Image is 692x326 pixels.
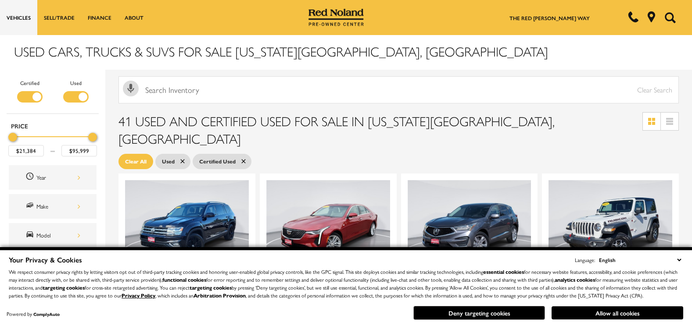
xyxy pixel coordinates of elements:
span: Year [25,172,36,183]
img: 2020 Cadillac CT4 Premium Luxury 1 [266,180,392,274]
div: Minimum Price [8,133,17,142]
svg: Click to toggle on voice search [123,81,139,96]
button: Deny targeting cookies [413,306,545,320]
a: Privacy Policy [122,291,155,299]
select: Language Select [597,255,683,265]
div: MakeMake [9,194,97,219]
div: YearYear [9,165,97,190]
strong: analytics cookies [555,276,595,283]
label: Certified [20,78,39,87]
strong: functional cookies [162,276,206,283]
button: Allow all cookies [552,306,683,319]
span: Clear All [125,156,147,167]
div: 1 / 2 [266,180,392,274]
div: 1 / 2 [408,180,533,274]
strong: targeting cookies [190,283,232,291]
strong: targeting cookies [43,283,85,291]
div: Filter by Vehicle Type [7,78,99,113]
div: ModelModel [9,223,97,248]
input: Maximum [61,145,97,156]
span: Make [25,201,36,212]
span: Model [25,230,36,241]
img: Red Noland Pre-Owned [308,9,364,26]
div: Model [36,230,80,240]
div: Maximum Price [88,133,97,142]
strong: essential cookies [483,268,524,276]
span: Certified Used [199,156,236,167]
div: Powered by [7,311,60,317]
div: Price [8,130,97,156]
img: 2018 Volkswagen Atlas SEL Premium 1 [125,180,251,274]
div: Year [36,173,80,182]
span: Your Privacy & Cookies [9,255,82,265]
div: 1 / 2 [125,180,251,274]
span: 41 Used and Certified Used for Sale in [US_STATE][GEOGRAPHIC_DATA], [GEOGRAPHIC_DATA] [118,111,555,148]
strong: Arbitration Provision [194,291,246,299]
img: 2020 Acura RDX Advance Package 1 [408,180,533,274]
div: 1 / 2 [549,180,674,274]
button: Open the search field [661,0,679,35]
a: ComplyAuto [33,311,60,317]
img: 2021 Jeep Wrangler Rubicon 1 [549,180,674,274]
span: Used [162,156,175,167]
label: Used [70,78,82,87]
div: Language: [575,257,595,262]
input: Minimum [8,145,44,156]
a: Red Noland Pre-Owned [308,12,364,21]
input: Search Inventory [118,76,679,103]
p: We respect consumer privacy rights by letting visitors opt out of third-party tracking cookies an... [9,268,683,299]
a: The Red [PERSON_NAME] Way [509,14,590,22]
div: Make [36,202,80,211]
h5: Price [11,122,94,130]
